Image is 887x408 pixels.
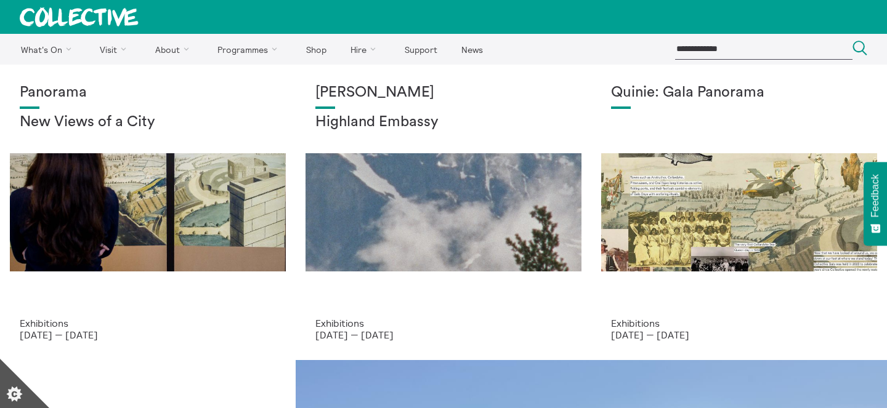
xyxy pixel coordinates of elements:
[611,329,867,340] p: [DATE] — [DATE]
[450,34,493,65] a: News
[89,34,142,65] a: Visit
[20,84,276,102] h1: Panorama
[315,329,572,340] p: [DATE] — [DATE]
[591,65,887,360] a: Josie Vallely Quinie: Gala Panorama Exhibitions [DATE] — [DATE]
[611,318,867,329] p: Exhibitions
[864,162,887,246] button: Feedback - Show survey
[295,34,337,65] a: Shop
[315,114,572,131] h2: Highland Embassy
[394,34,448,65] a: Support
[20,329,276,340] p: [DATE] — [DATE]
[10,34,87,65] a: What's On
[144,34,205,65] a: About
[315,84,572,102] h1: [PERSON_NAME]
[340,34,392,65] a: Hire
[296,65,591,360] a: Solar wheels 17 [PERSON_NAME] Highland Embassy Exhibitions [DATE] — [DATE]
[315,318,572,329] p: Exhibitions
[20,114,276,131] h2: New Views of a City
[207,34,293,65] a: Programmes
[20,318,276,329] p: Exhibitions
[870,174,881,217] span: Feedback
[611,84,867,102] h1: Quinie: Gala Panorama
